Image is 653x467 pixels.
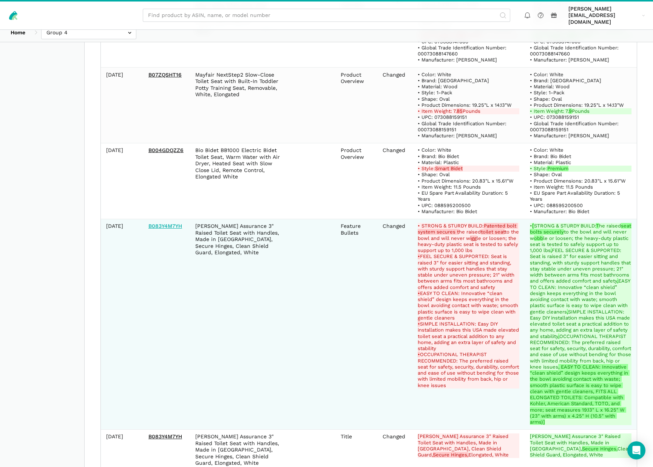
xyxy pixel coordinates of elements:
[190,143,285,219] td: Bio Bidet BB1000 Electric Bidet Toilet Seat, Warm Water with Air Dryer, Heated Seat with Slow Clo...
[530,209,589,214] span: • Manufacturer: Bio Bidet
[530,45,620,57] span: • Global Trade Identification Number: 00073088147660
[569,108,572,114] strong: 9
[566,4,648,27] a: [PERSON_NAME][EMAIL_ADDRESS][DOMAIN_NAME]
[433,452,468,458] strong: Secure Hinges,
[418,433,519,458] del: [PERSON_NAME] Assurance 3" Raised Toilet Seat with Handles, Made in [GEOGRAPHIC_DATA], Clean Shie...
[335,219,377,429] td: Feature Bullets
[418,203,471,208] span: • UPC: 088595200500
[418,160,459,165] span: • Material: Plastic
[530,147,563,153] span: • Color: White
[530,57,609,63] span: • Manufacturer: [PERSON_NAME]
[596,223,599,229] strong: T
[190,68,285,143] td: Mayfair NextStep2 Slow-Close Toilet Seat with Built-In Toddler Potty Training Seat, Removable, Wh...
[530,223,633,235] strong: seat bolts securely
[418,121,508,132] span: • Global Trade Identification Number: 00073088159151
[418,223,518,235] strong: Patented bolt system secures t
[418,172,450,177] span: • Shape: Oval
[418,147,451,153] span: • Color: White
[418,321,420,327] strong: •
[567,309,568,315] strong: ,
[418,290,519,321] del: EASY TO CLEAN: Innovative “clean shield” design keeps everything in the bowl avoiding contact wit...
[470,235,477,241] strong: igg
[558,333,559,339] strong: ,
[582,446,617,452] strong: Secure Hinges,
[627,441,645,459] div: Open Intercom Messenger
[481,229,505,235] strong: toilet seat
[530,364,630,425] strong: , EASY TO CLEAN: Innovative “clean shield” design keeps everything in the bowl avoiding contact w...
[530,96,562,102] span: • Shape: Oval
[617,278,618,284] strong: ,
[530,154,571,159] span: • Brand: Bio Bidet
[568,6,639,26] span: [PERSON_NAME][EMAIL_ADDRESS][DOMAIN_NAME]
[418,72,451,77] span: • Color: White
[530,133,609,138] span: • Manufacturer: [PERSON_NAME]
[530,84,570,89] span: • Material: Wood
[418,184,481,190] span: • Item Weight: 11.5 Pounds
[530,114,579,120] span: • UPC: 073088159151
[418,108,519,114] del: • Item Weight: 7. Pounds
[418,90,452,95] span: • Style: 1-Pack
[418,154,459,159] span: • Brand: Bio Bidet
[530,166,631,172] ins: • Style:
[418,352,420,357] strong: •
[530,190,621,202] span: • EU Spare Part Availability Duration: 5 Years
[41,26,136,39] input: Group 4
[530,203,583,208] span: • UPC: 088595200500
[143,9,510,22] input: Find product by ASIN, name, or model number
[148,433,182,439] a: B083Y4M7YH
[418,102,512,108] span: • Product Dimensions: 19.25"L x 14.13"W
[418,253,420,259] strong: •
[534,235,543,241] strong: obb
[530,160,571,165] span: • Material: Plastic
[148,223,182,229] a: B083Y4M7YH
[530,90,564,95] span: • Style: 1-Pack
[418,39,468,45] span: • UPC: 073088147660
[418,166,519,172] del: • Style:
[530,223,631,425] ins: • STRONG & STURDY BUILD: he raised to the bowl and will never w le or loosen; the heavy-duty plas...
[530,108,631,114] ins: • Item Weight: 7. Pounds
[530,433,631,458] ins: [PERSON_NAME] Assurance 3" Raised Toilet Seat with Handles, Made in [GEOGRAPHIC_DATA], Clean Shie...
[547,166,568,171] strong: Premium
[418,178,514,184] span: • Product Dimensions: 20.83"L x 15.61"W
[148,147,184,153] a: B004GDQZZ6
[530,184,593,190] span: • Item Weight: 11.5 Pounds
[377,219,412,429] td: Changed
[530,72,563,77] span: • Color: White
[418,321,519,352] del: SIMPLE INSTALLATION: Easy DIY installation makes this USA made elevated toilet seat a practical a...
[190,219,285,429] td: [PERSON_NAME] Assurance 3" Raised Toilet Seat with Handles, Made in [GEOGRAPHIC_DATA], Secure Hin...
[148,72,182,78] a: B07ZQSHT16
[418,84,457,89] span: • Material: Wood
[530,78,601,83] span: • Brand: [GEOGRAPHIC_DATA]
[551,247,552,253] strong: ,
[530,102,624,108] span: • Product Dimensions: 19.25"L x 14.13"W
[5,26,31,39] a: Home
[418,253,519,290] del: FEEL SECURE & SUPPORTED: Seat is raised 3" for easier sitting and standing, with sturdy support h...
[418,209,477,214] span: • Manufacturer: Bio Bidet
[457,108,463,114] strong: 85
[418,57,497,63] span: • Manufacturer: [PERSON_NAME]
[530,121,620,132] span: • Global Trade Identification Number: 00073088159151
[530,172,562,177] span: • Shape: Oval
[101,219,143,429] td: [DATE]
[418,96,450,102] span: • Shape: Oval
[418,78,489,83] span: • Brand: [GEOGRAPHIC_DATA]
[335,68,377,143] td: Product Overview
[377,68,412,143] td: Changed
[530,39,580,45] span: • UPC: 073088147660
[530,178,626,184] span: • Product Dimensions: 20.83"L x 15.61"W
[335,143,377,219] td: Product Overview
[101,68,143,143] td: [DATE]
[418,223,519,253] del: • STRONG & STURDY BUILD: he raised to the bowl and will never w le or loosen; the heavy-duty plas...
[418,352,519,389] del: OCCUPATIONAL THERAPIST RECOMMENDED: The preferred raised seat for safety, security, durability, c...
[418,290,420,296] strong: •
[418,114,467,120] span: • UPC: 073088159151
[377,143,412,219] td: Changed
[418,133,497,138] span: • Manufacturer: [PERSON_NAME]
[418,190,509,202] span: • EU Spare Part Availability Duration: 5 Years
[101,143,143,219] td: [DATE]
[418,45,508,57] span: • Global Trade Identification Number: 00073088147660
[435,166,463,171] strong: Smart Bidet
[532,223,534,229] strong: [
